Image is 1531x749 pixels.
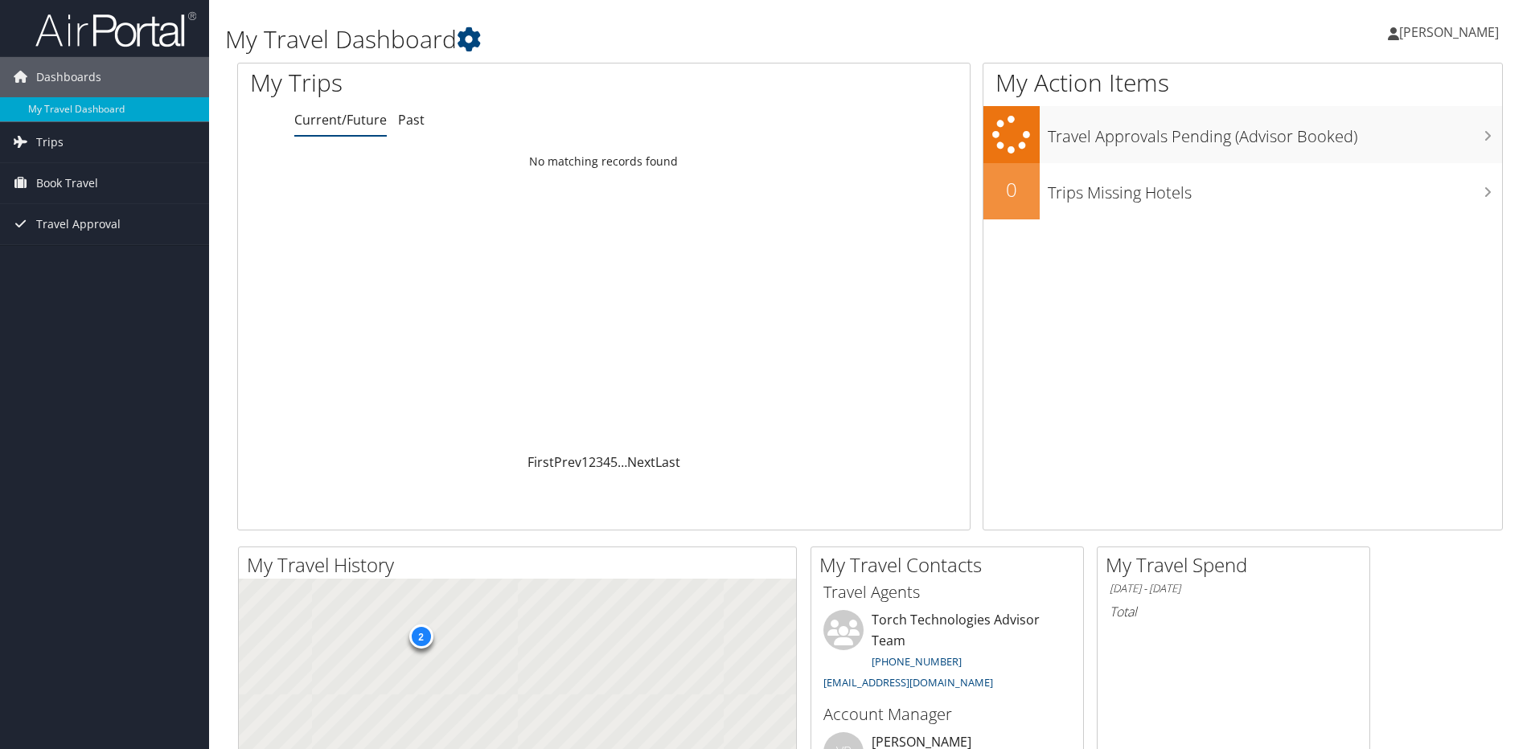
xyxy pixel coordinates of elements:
[819,551,1083,579] h2: My Travel Contacts
[627,453,655,471] a: Next
[983,66,1502,100] h1: My Action Items
[610,453,618,471] a: 5
[294,111,387,129] a: Current/Future
[596,453,603,471] a: 3
[983,163,1502,219] a: 0Trips Missing Hotels
[408,624,433,649] div: 2
[589,453,596,471] a: 2
[1048,117,1502,148] h3: Travel Approvals Pending (Advisor Booked)
[1110,581,1357,596] h6: [DATE] - [DATE]
[872,654,962,669] a: [PHONE_NUMBER]
[1388,8,1515,56] a: [PERSON_NAME]
[398,111,425,129] a: Past
[36,57,101,97] span: Dashboards
[983,176,1040,203] h2: 0
[554,453,581,471] a: Prev
[983,106,1502,163] a: Travel Approvals Pending (Advisor Booked)
[1048,174,1502,204] h3: Trips Missing Hotels
[1399,23,1499,41] span: [PERSON_NAME]
[1106,551,1369,579] h2: My Travel Spend
[238,147,970,176] td: No matching records found
[823,675,993,690] a: [EMAIL_ADDRESS][DOMAIN_NAME]
[247,551,796,579] h2: My Travel History
[823,703,1071,726] h3: Account Manager
[823,581,1071,604] h3: Travel Agents
[603,453,610,471] a: 4
[36,163,98,203] span: Book Travel
[581,453,589,471] a: 1
[35,10,196,48] img: airportal-logo.png
[1110,603,1357,620] h6: Total
[815,610,1079,696] li: Torch Technologies Advisor Team
[250,66,653,100] h1: My Trips
[655,453,680,471] a: Last
[36,204,121,244] span: Travel Approval
[527,453,554,471] a: First
[618,453,627,471] span: …
[36,122,64,162] span: Trips
[225,23,1085,56] h1: My Travel Dashboard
